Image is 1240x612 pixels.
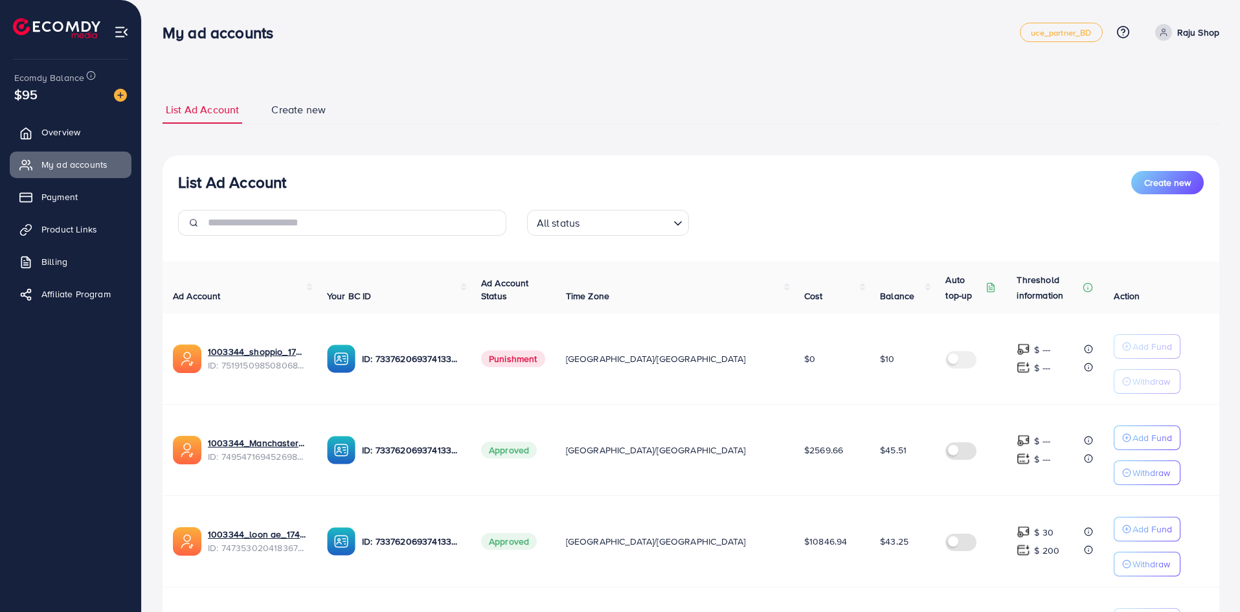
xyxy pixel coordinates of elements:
span: uce_partner_BD [1031,28,1091,37]
p: Threshold information [1017,272,1080,303]
p: Raju Shop [1177,25,1219,40]
span: Overview [41,126,80,139]
button: Withdraw [1114,552,1180,576]
button: Create new [1131,171,1204,194]
span: $10846.94 [804,535,847,548]
p: Auto top-up [945,272,983,303]
p: $ --- [1034,360,1050,376]
img: image [114,89,127,102]
span: Ad Account [173,289,221,302]
p: Add Fund [1133,339,1172,354]
p: ID: 7337620693741338625 [362,351,460,367]
p: $ --- [1034,433,1050,449]
span: Action [1114,289,1140,302]
div: <span class='underline'>1003344_shoppio_1750688962312</span></br>7519150985080684551 [208,345,306,372]
span: Product Links [41,223,97,236]
img: ic-ba-acc.ded83a64.svg [327,345,355,373]
p: Withdraw [1133,465,1170,481]
a: uce_partner_BD [1020,23,1102,42]
span: Time Zone [566,289,609,302]
span: Billing [41,255,67,268]
span: My ad accounts [41,158,107,171]
img: ic-ba-acc.ded83a64.svg [327,527,355,556]
p: $ --- [1034,451,1050,467]
button: Add Fund [1114,517,1180,541]
span: Your BC ID [327,289,372,302]
span: Payment [41,190,78,203]
img: ic-ads-acc.e4c84228.svg [173,527,201,556]
a: Product Links [10,216,131,242]
span: Approved [481,442,537,459]
button: Withdraw [1114,460,1180,485]
img: logo [13,18,100,38]
span: ID: 7495471694526988304 [208,450,306,463]
span: Create new [1144,176,1191,189]
span: [GEOGRAPHIC_DATA]/[GEOGRAPHIC_DATA] [566,444,746,457]
button: Withdraw [1114,369,1180,394]
p: Add Fund [1133,430,1172,446]
span: $45.51 [880,444,907,457]
img: ic-ads-acc.e4c84228.svg [173,345,201,373]
img: top-up amount [1017,343,1030,356]
span: Ecomdy Balance [14,71,84,84]
span: $43.25 [880,535,908,548]
a: Affiliate Program [10,281,131,307]
img: menu [114,25,129,40]
div: <span class='underline'>1003344_loon ae_1740066863007</span></br>7473530204183674896 [208,528,306,554]
img: ic-ba-acc.ded83a64.svg [327,436,355,464]
p: ID: 7337620693741338625 [362,534,460,549]
a: Billing [10,249,131,275]
img: top-up amount [1017,452,1030,466]
p: Add Fund [1133,521,1172,537]
span: Create new [271,102,326,117]
p: $ --- [1034,342,1050,357]
div: Search for option [527,210,689,236]
p: $ 200 [1034,543,1059,558]
input: Search for option [583,211,668,232]
p: Withdraw [1133,556,1170,572]
span: Balance [880,289,914,302]
span: All status [534,214,583,232]
span: [GEOGRAPHIC_DATA]/[GEOGRAPHIC_DATA] [566,352,746,365]
span: Approved [481,533,537,550]
div: <span class='underline'>1003344_Manchaster_1745175503024</span></br>7495471694526988304 [208,436,306,463]
button: Add Fund [1114,334,1180,359]
h3: List Ad Account [178,173,286,192]
a: 1003344_shoppio_1750688962312 [208,345,306,358]
p: ID: 7337620693741338625 [362,442,460,458]
span: Affiliate Program [41,288,111,300]
img: ic-ads-acc.e4c84228.svg [173,436,201,464]
span: $2569.66 [804,444,843,457]
button: Add Fund [1114,425,1180,450]
span: Cost [804,289,823,302]
span: $95 [14,85,38,104]
span: ID: 7473530204183674896 [208,541,306,554]
img: top-up amount [1017,525,1030,539]
p: Withdraw [1133,374,1170,389]
img: top-up amount [1017,543,1030,557]
a: Raju Shop [1150,24,1219,41]
a: 1003344_loon ae_1740066863007 [208,528,306,541]
a: My ad accounts [10,152,131,177]
span: $0 [804,352,815,365]
a: 1003344_Manchaster_1745175503024 [208,436,306,449]
span: Ad Account Status [481,277,529,302]
img: top-up amount [1017,434,1030,448]
span: $10 [880,352,894,365]
span: ID: 7519150985080684551 [208,359,306,372]
a: Payment [10,184,131,210]
h3: My ad accounts [163,23,284,42]
a: Overview [10,119,131,145]
iframe: Chat [1185,554,1230,602]
span: [GEOGRAPHIC_DATA]/[GEOGRAPHIC_DATA] [566,535,746,548]
span: Punishment [481,350,545,367]
p: $ 30 [1034,525,1054,540]
span: List Ad Account [166,102,239,117]
img: top-up amount [1017,361,1030,374]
